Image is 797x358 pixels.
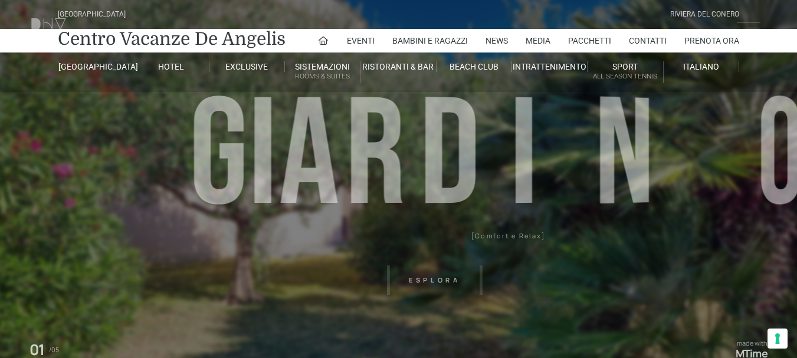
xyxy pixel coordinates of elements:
[526,29,550,52] a: Media
[347,29,375,52] a: Eventi
[588,71,662,82] small: All Season Tennis
[629,29,667,52] a: Contatti
[285,71,360,82] small: Rooms & Suites
[568,29,611,52] a: Pacchetti
[58,61,133,72] a: [GEOGRAPHIC_DATA]
[437,61,512,72] a: Beach Club
[58,27,286,51] a: Centro Vacanze De Angelis
[209,61,285,72] a: Exclusive
[58,9,126,20] div: [GEOGRAPHIC_DATA]
[664,61,739,72] a: Italiano
[285,61,360,83] a: SistemazioniRooms & Suites
[768,329,788,349] button: Le tue preferenze relative al consenso per le tecnologie di tracciamento
[670,9,739,20] div: Riviera Del Conero
[683,62,719,71] span: Italiano
[588,61,663,83] a: SportAll Season Tennis
[684,29,739,52] a: Prenota Ora
[486,29,508,52] a: News
[133,61,209,72] a: Hotel
[512,61,588,72] a: Intrattenimento
[392,29,468,52] a: Bambini e Ragazzi
[360,61,436,72] a: Ristoranti & Bar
